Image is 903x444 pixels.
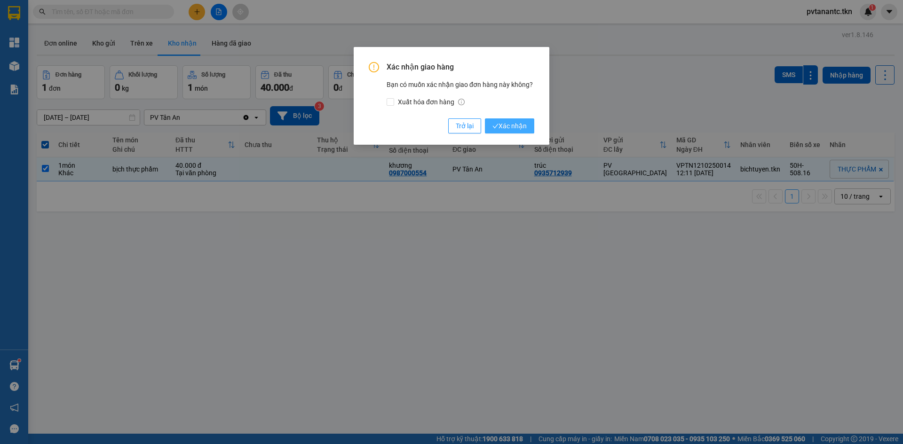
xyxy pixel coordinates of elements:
[448,118,481,133] button: Trở lại
[387,62,534,72] span: Xác nhận giao hàng
[458,99,465,105] span: info-circle
[456,121,474,131] span: Trở lại
[369,62,379,72] span: exclamation-circle
[394,97,468,107] span: Xuất hóa đơn hàng
[492,121,527,131] span: Xác nhận
[492,123,499,129] span: check
[387,79,534,107] div: Bạn có muốn xác nhận giao đơn hàng này không?
[485,118,534,133] button: checkXác nhận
